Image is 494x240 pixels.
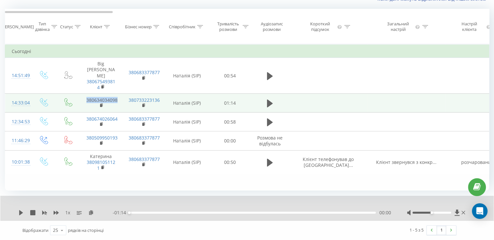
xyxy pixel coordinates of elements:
div: 14:51:49 [12,69,25,82]
span: 1 x [65,209,70,216]
a: 380509950193 [86,135,118,141]
a: 1 [437,226,446,235]
span: Відображати [22,227,48,233]
div: Співробітник [169,24,196,30]
div: 25 [53,227,58,233]
td: 00:58 [210,113,250,131]
div: 11:46:29 [12,134,25,147]
div: 12:34:53 [12,115,25,128]
td: Наталія (SIP) [164,113,210,131]
div: Тип дзвінка [35,21,50,32]
span: Клієнт звернувся з конкр... [376,159,437,165]
td: Наталія (SIP) [164,150,210,174]
div: 1 - 5 з 5 [410,227,424,233]
span: Розмова не відбулась [257,135,283,147]
a: 380683377877 [129,116,160,122]
a: 380634034098 [86,97,118,103]
div: [PERSON_NAME] [1,24,34,30]
div: Accessibility label [128,211,131,214]
a: 380674026064 [86,116,118,122]
a: 380981051121 [87,159,115,171]
td: 00:50 [210,150,250,174]
td: Наталія (SIP) [164,94,210,113]
div: Загальний настрій [383,21,414,32]
div: Тривалість розмови [215,21,241,32]
span: - 01:14 [113,209,129,216]
span: 00:00 [379,209,391,216]
div: Бізнес номер [125,24,152,30]
div: 10:01:38 [12,156,25,168]
a: 380683377877 [129,156,160,162]
div: Accessibility label [430,211,433,214]
a: 380683377877 [129,135,160,141]
div: 14:33:04 [12,97,25,109]
td: 00:00 [210,131,250,150]
td: 01:14 [210,94,250,113]
div: Настрій клієнта [454,21,484,32]
td: Наталія (SIP) [164,131,210,150]
div: Статус [60,24,73,30]
td: Big [PERSON_NAME] [80,58,122,94]
div: Клієнт [90,24,102,30]
div: Короткий підсумок [305,21,336,32]
td: Наталія (SIP) [164,58,210,94]
div: Open Intercom Messenger [472,203,488,219]
a: 380683377877 [129,69,160,75]
td: Катерина [80,150,122,174]
span: Клієнт телефонував до [GEOGRAPHIC_DATA]... [303,156,354,168]
td: 00:54 [210,58,250,94]
div: Аудіозапис розмови [256,21,287,32]
span: рядків на сторінці [68,227,104,233]
a: 380675493814 [87,78,115,90]
a: 380733223136 [129,97,160,103]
